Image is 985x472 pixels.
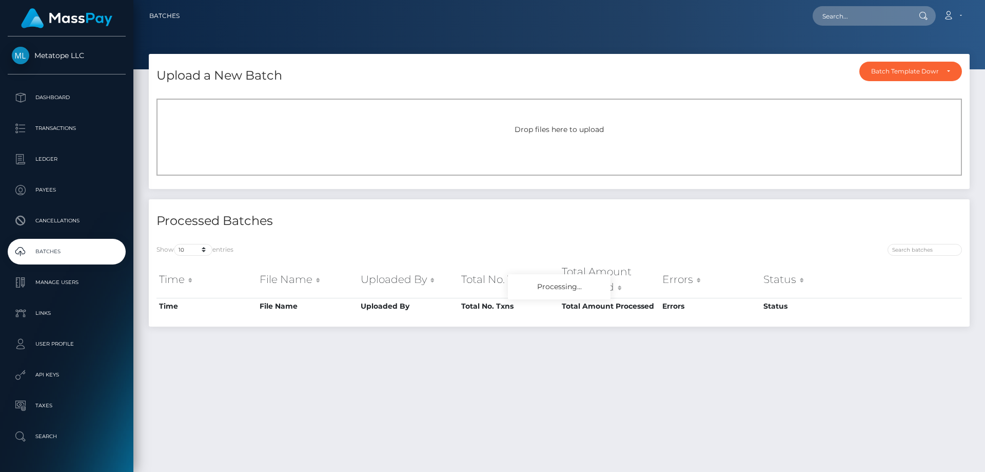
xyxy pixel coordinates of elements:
[156,67,282,85] h4: Upload a New Batch
[8,424,126,449] a: Search
[12,275,122,290] p: Manage Users
[21,8,112,28] img: MassPay Logo
[12,244,122,259] p: Batches
[12,213,122,229] p: Cancellations
[761,261,861,298] th: Status
[8,331,126,357] a: User Profile
[660,298,760,314] th: Errors
[12,367,122,383] p: API Keys
[12,306,122,321] p: Links
[12,47,29,64] img: Metatope LLC
[358,298,459,314] th: Uploaded By
[508,274,610,299] div: Processing...
[515,125,604,134] span: Drop files here to upload
[8,239,126,265] a: Batches
[8,85,126,110] a: Dashboard
[8,146,126,172] a: Ledger
[459,261,559,298] th: Total No. Txns
[156,261,257,298] th: Time
[8,208,126,234] a: Cancellations
[660,261,760,298] th: Errors
[8,51,126,60] span: Metatope LLC
[559,261,660,298] th: Total Amount Processed
[12,429,122,444] p: Search
[156,212,551,230] h4: Processed Batches
[459,298,559,314] th: Total No. Txns
[12,121,122,136] p: Transactions
[156,298,257,314] th: Time
[888,244,962,256] input: Search batches
[859,62,962,81] button: Batch Template Download
[813,6,909,26] input: Search...
[174,244,212,256] select: Showentries
[761,298,861,314] th: Status
[559,298,660,314] th: Total Amount Processed
[8,116,126,141] a: Transactions
[8,362,126,388] a: API Keys
[257,298,358,314] th: File Name
[8,270,126,295] a: Manage Users
[12,336,122,352] p: User Profile
[871,67,938,75] div: Batch Template Download
[156,244,233,256] label: Show entries
[8,177,126,203] a: Payees
[358,261,459,298] th: Uploaded By
[12,90,122,105] p: Dashboard
[8,393,126,419] a: Taxes
[12,152,122,167] p: Ledger
[8,300,126,326] a: Links
[257,261,358,298] th: File Name
[12,182,122,198] p: Payees
[12,398,122,413] p: Taxes
[149,5,180,27] a: Batches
